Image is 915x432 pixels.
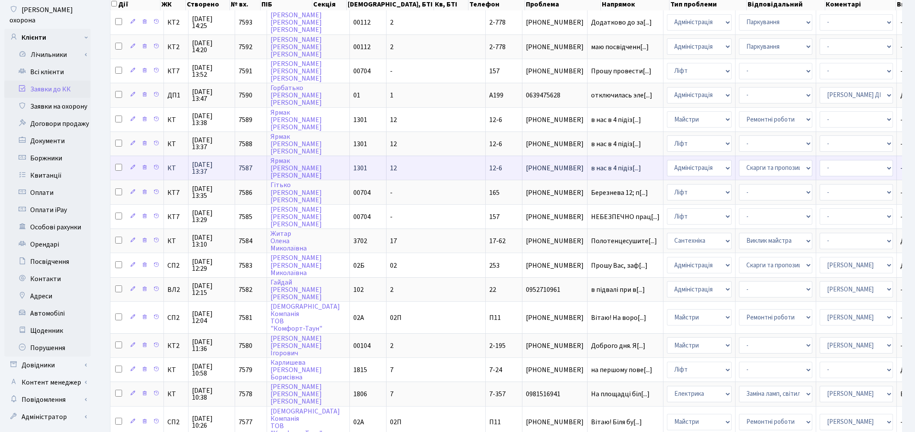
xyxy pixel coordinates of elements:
[390,42,393,52] span: 2
[192,137,231,150] span: [DATE] 13:37
[239,18,252,27] span: 7593
[4,339,91,357] a: Порушення
[167,141,185,147] span: КТ
[390,341,393,351] span: 2
[390,163,397,173] span: 12
[239,139,252,149] span: 7588
[4,98,91,115] a: Заявки на охорону
[239,417,252,427] span: 7577
[167,286,185,293] span: ВЛ2
[192,210,231,223] span: [DATE] 13:29
[526,141,584,147] span: [PHONE_NUMBER]
[4,132,91,150] a: Документи
[591,313,646,322] span: Вітаю! На воро[...]
[4,374,91,391] a: Контент менеджер
[167,165,185,172] span: КТ
[4,201,91,219] a: Оплати iPay
[353,42,371,52] span: 00112
[591,417,642,427] span: Вітаю! Біля бу[...]
[270,108,322,132] a: Ярмак[PERSON_NAME][PERSON_NAME]
[591,91,652,100] span: отключилась эле[...]
[526,44,584,50] span: [PHONE_NUMBER]
[167,262,185,269] span: СП2
[591,139,641,149] span: в нас в 4 підіз[...]
[353,417,364,427] span: 02А
[390,18,393,27] span: 2
[591,261,648,270] span: Прошу Вас, заф[...]
[4,219,91,236] a: Особові рахунки
[4,236,91,253] a: Орендарі
[192,16,231,29] span: [DATE] 14:25
[489,66,500,76] span: 157
[390,365,393,375] span: 7
[489,417,501,427] span: П11
[353,285,364,294] span: 102
[167,68,185,75] span: КТ7
[489,115,502,125] span: 12-6
[239,365,252,375] span: 7579
[390,261,397,270] span: 02
[4,115,91,132] a: Договори продажу
[4,305,91,322] a: Автомобілі
[390,236,397,246] span: 17
[390,66,393,76] span: -
[390,91,393,100] span: 1
[192,161,231,175] span: [DATE] 13:37
[489,285,496,294] span: 22
[526,238,584,244] span: [PHONE_NUMBER]
[270,302,340,333] a: [DEMOGRAPHIC_DATA]КомпаніяТОВ"Комфорт-Таун"
[4,391,91,408] a: Повідомлення
[390,212,393,222] span: -
[4,63,91,81] a: Всі клієнти
[270,334,322,358] a: [PERSON_NAME][PERSON_NAME]Ігорович
[526,286,584,293] span: 0952710961
[270,35,322,59] a: [PERSON_NAME][PERSON_NAME][PERSON_NAME]
[489,91,503,100] span: А199
[4,288,91,305] a: Адреси
[4,184,91,201] a: Оплати
[167,314,185,321] span: СП2
[239,236,252,246] span: 7584
[591,212,660,222] span: НЕБЕЗПЕЧНО прац[...]
[239,91,252,100] span: 7590
[390,417,402,427] span: 02П
[390,139,397,149] span: 12
[489,313,501,322] span: П11
[489,163,502,173] span: 12-6
[591,285,645,294] span: в підвалі при в[...]
[192,113,231,126] span: [DATE] 13:38
[353,188,371,197] span: 00704
[192,282,231,296] span: [DATE] 12:15
[591,163,641,173] span: в нас в 4 підіз[...]
[526,213,584,220] span: [PHONE_NUMBER]
[489,42,506,52] span: 2-778
[270,59,322,83] a: [PERSON_NAME][PERSON_NAME][PERSON_NAME]
[239,212,252,222] span: 7585
[591,389,650,399] span: На площадці біл[...]
[390,188,393,197] span: -
[489,389,506,399] span: 7-357
[192,338,231,352] span: [DATE] 11:36
[270,229,307,253] a: ЖитарОленаМиколаївна
[4,29,91,46] a: Клієнти
[489,261,500,270] span: 253
[4,322,91,339] a: Щоденник
[526,366,584,373] span: [PHONE_NUMBER]
[192,258,231,272] span: [DATE] 12:29
[270,358,322,382] a: Карлишева[PERSON_NAME]Борисівна
[239,163,252,173] span: 7587
[353,212,371,222] span: 00704
[591,365,652,375] span: на першому пове[...]
[390,313,402,322] span: 02П
[270,382,322,406] a: [PERSON_NAME][PERSON_NAME][PERSON_NAME]
[489,341,506,351] span: 2-195
[489,18,506,27] span: 2-778
[239,115,252,125] span: 7589
[390,285,393,294] span: 2
[591,42,649,52] span: маю посвідченн[...]
[270,132,322,156] a: Ярмак[PERSON_NAME][PERSON_NAME]
[526,68,584,75] span: [PHONE_NUMBER]
[390,115,397,125] span: 12
[167,419,185,426] span: СП2
[192,88,231,102] span: [DATE] 13:47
